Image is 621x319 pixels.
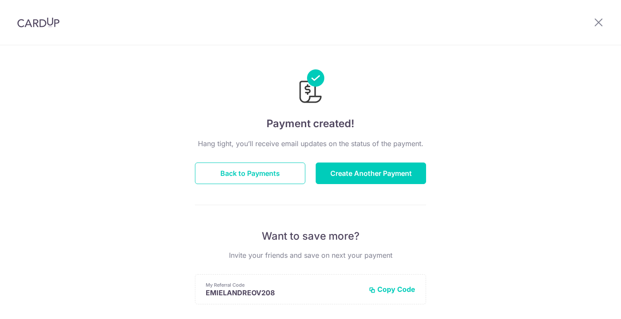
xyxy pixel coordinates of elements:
[195,163,305,184] button: Back to Payments
[316,163,426,184] button: Create Another Payment
[206,281,362,288] p: My Referral Code
[206,288,362,297] p: EMIELANDREOV208
[17,17,60,28] img: CardUp
[195,138,426,149] p: Hang tight, you’ll receive email updates on the status of the payment.
[195,229,426,243] p: Want to save more?
[195,250,426,260] p: Invite your friends and save on next your payment
[369,285,415,294] button: Copy Code
[297,69,324,106] img: Payments
[195,116,426,131] h4: Payment created!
